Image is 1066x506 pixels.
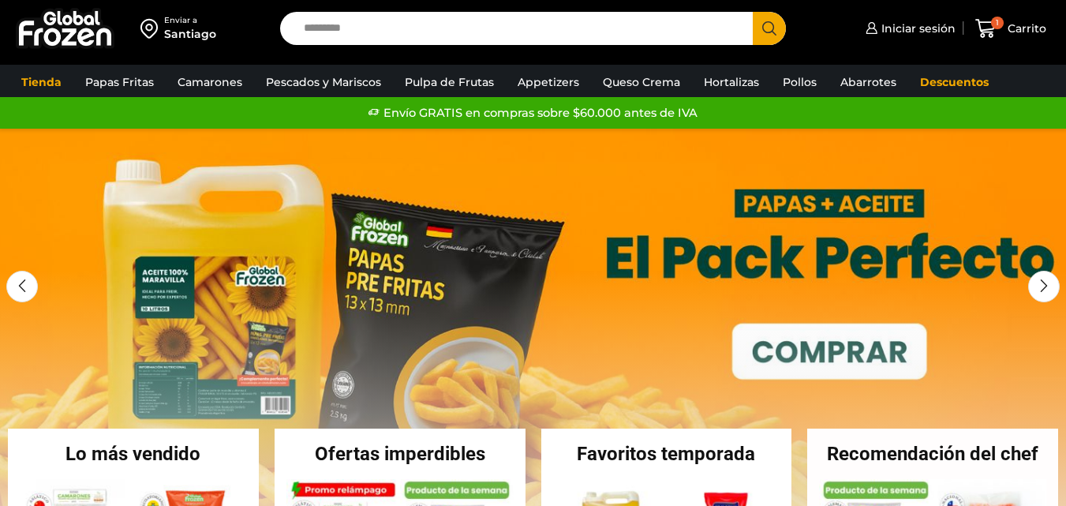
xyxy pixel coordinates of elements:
[164,26,216,42] div: Santiago
[170,67,250,97] a: Camarones
[164,15,216,26] div: Enviar a
[510,67,587,97] a: Appetizers
[877,21,956,36] span: Iniciar sesión
[1004,21,1046,36] span: Carrito
[140,15,164,42] img: address-field-icon.svg
[696,67,767,97] a: Hortalizas
[971,10,1050,47] a: 1 Carrito
[13,67,69,97] a: Tienda
[807,444,1058,463] h2: Recomendación del chef
[595,67,688,97] a: Queso Crema
[991,17,1004,29] span: 1
[753,12,786,45] button: Search button
[541,444,792,463] h2: Favoritos temporada
[912,67,997,97] a: Descuentos
[8,444,259,463] h2: Lo más vendido
[258,67,389,97] a: Pescados y Mariscos
[832,67,904,97] a: Abarrotes
[275,444,526,463] h2: Ofertas imperdibles
[397,67,502,97] a: Pulpa de Frutas
[862,13,956,44] a: Iniciar sesión
[775,67,825,97] a: Pollos
[77,67,162,97] a: Papas Fritas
